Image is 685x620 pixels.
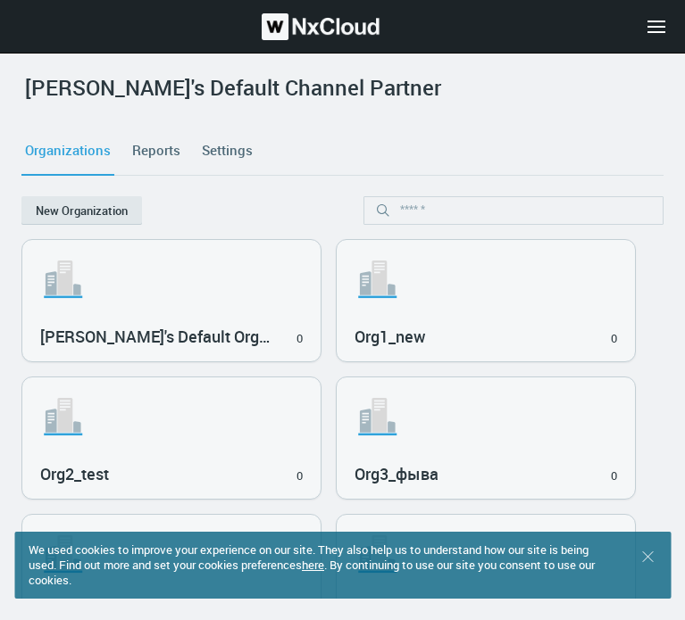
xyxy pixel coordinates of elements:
[40,465,277,484] h3: Org2_test
[302,557,324,573] a: here
[129,127,184,175] a: Reports
[611,330,617,348] div: 0
[40,327,277,347] h3: [PERSON_NAME]'s Default Organization
[198,127,256,175] a: Settings
[29,541,589,573] span: We used cookies to improve your experience on our site. They also help us to understand how our s...
[355,465,591,484] h3: Org3_фыва
[29,557,595,588] span: . By continuing to use our site you consent to use our cookies.
[25,75,441,101] h2: [PERSON_NAME]'s Default Channel Partner
[355,327,591,347] h3: Org1_new
[21,196,142,225] button: New Organization
[611,467,617,485] div: 0
[297,330,303,348] div: 0
[262,13,380,40] img: Nx Cloud logo
[21,127,114,175] a: Organizations
[297,467,303,485] div: 0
